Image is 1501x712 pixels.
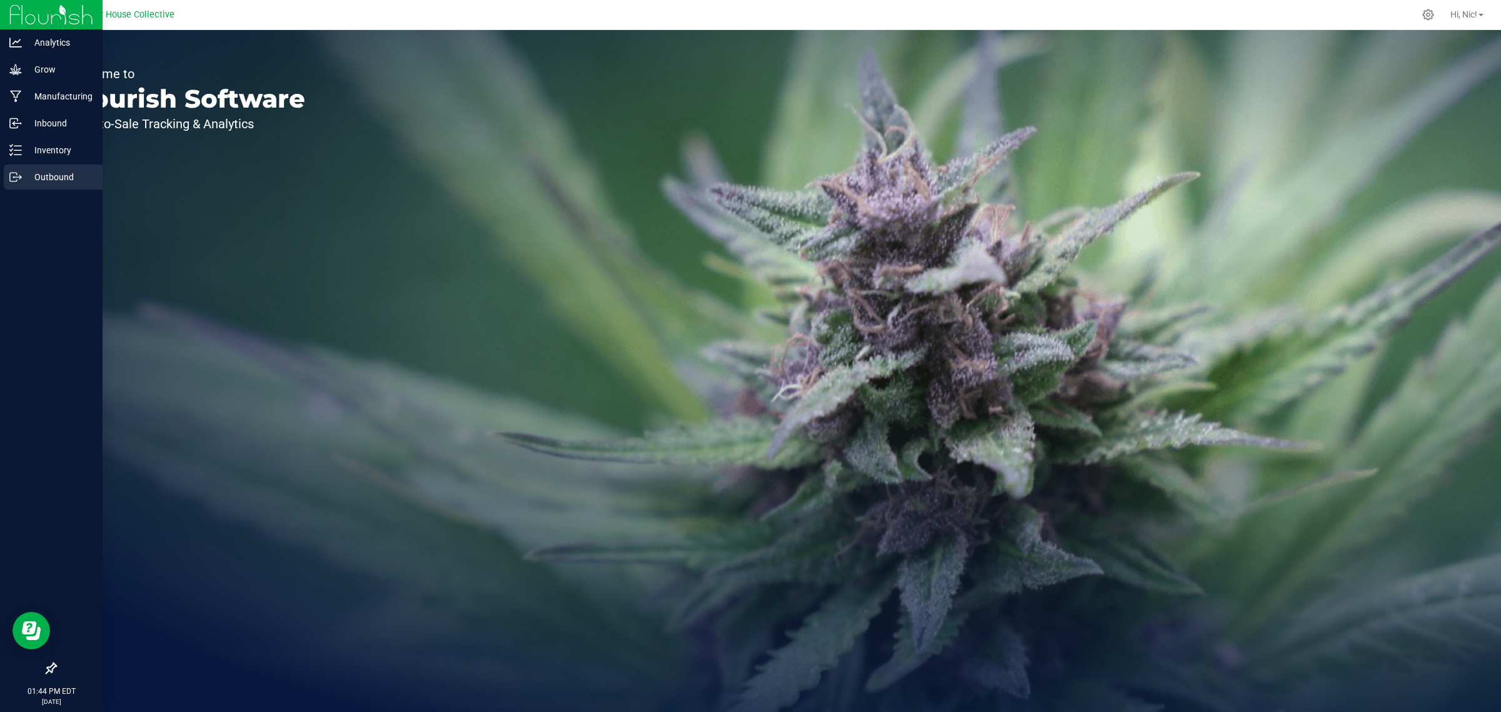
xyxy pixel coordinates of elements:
[6,686,97,697] p: 01:44 PM EDT
[9,144,22,156] inline-svg: Inventory
[22,143,97,158] p: Inventory
[9,90,22,103] inline-svg: Manufacturing
[9,63,22,76] inline-svg: Grow
[68,86,305,111] p: Flourish Software
[1450,9,1477,19] span: Hi, Nic!
[22,170,97,185] p: Outbound
[22,116,97,131] p: Inbound
[9,36,22,49] inline-svg: Analytics
[1420,9,1436,21] div: Manage settings
[22,62,97,77] p: Grow
[9,117,22,130] inline-svg: Inbound
[9,171,22,183] inline-svg: Outbound
[68,118,305,130] p: Seed-to-Sale Tracking & Analytics
[6,697,97,706] p: [DATE]
[13,612,50,649] iframe: Resource center
[81,9,174,20] span: Arbor House Collective
[22,89,97,104] p: Manufacturing
[68,68,305,80] p: Welcome to
[22,35,97,50] p: Analytics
